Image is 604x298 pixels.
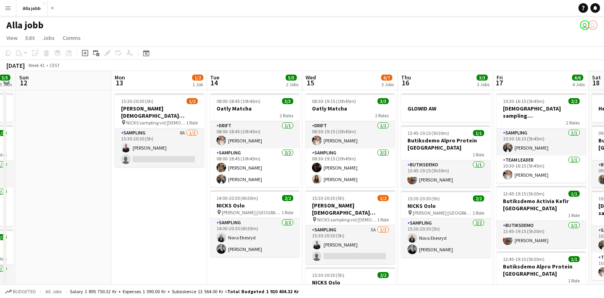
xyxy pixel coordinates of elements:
[317,217,377,223] span: NICKS sampling vid [DEMOGRAPHIC_DATA][PERSON_NAME] Stockholm
[497,197,586,212] h3: Butiksdemo Activia Kefir [GEOGRAPHIC_DATA]
[407,130,449,136] span: 13:45-19:15 (5h30m)
[572,75,583,81] span: 6/6
[6,61,25,69] div: [DATE]
[401,74,411,81] span: Thu
[115,128,204,167] app-card-role: Sampling8A1/215:30-20:30 (5h)[PERSON_NAME]
[497,186,586,248] app-job-card: 13:45-19:15 (5h30m)1/1Butiksdemo Activia Kefir [GEOGRAPHIC_DATA]1 RoleButiksdemo1/113:45-19:15 (5...
[16,0,48,16] button: Alla jobb
[568,191,580,197] span: 1/1
[568,278,580,284] span: 1 Role
[495,78,503,87] span: 17
[6,34,18,41] span: View
[126,120,186,126] span: NICKS sampling vid [DEMOGRAPHIC_DATA][PERSON_NAME] Stockholm
[306,279,395,286] h3: NICKS Oslo
[306,190,395,264] div: 15:30-20:30 (5h)1/2[PERSON_NAME] [DEMOGRAPHIC_DATA][PERSON_NAME] Stockholm NICKS sampling vid [DE...
[43,34,55,41] span: Jobs
[222,209,282,215] span: [PERSON_NAME] [GEOGRAPHIC_DATA]
[381,81,394,87] div: 3 Jobs
[572,81,585,87] div: 4 Jobs
[210,74,219,81] span: Tue
[401,219,491,257] app-card-role: Sampling2/215:30-20:30 (5h)Nova Ekesryd[PERSON_NAME]
[193,81,203,87] div: 1 Job
[18,78,29,87] span: 12
[26,34,35,41] span: Edit
[304,78,316,87] span: 15
[497,263,586,277] h3: Butiksdemo Alpro Protein [GEOGRAPHIC_DATA]
[477,81,489,87] div: 3 Jobs
[40,33,58,43] a: Jobs
[591,78,601,87] span: 18
[580,20,590,30] app-user-avatar: Emil Hasselberg
[375,112,389,118] span: 2 Roles
[497,221,586,248] app-card-role: Butiksdemo1/113:45-19:15 (5h30m)[PERSON_NAME]
[6,19,44,31] h1: Alla jobb
[568,256,580,262] span: 1/1
[568,98,580,104] span: 2/2
[497,93,586,183] app-job-card: 10:30-16:15 (5h45m)2/2[DEMOGRAPHIC_DATA] sampling [GEOGRAPHIC_DATA]2 RolesSampling1/110:30-16:15 ...
[115,74,125,81] span: Mon
[306,121,395,148] app-card-role: Drift1/108:30-19:15 (10h45m)[PERSON_NAME]
[503,98,544,104] span: 10:30-16:15 (5h45m)
[306,225,395,264] app-card-role: Sampling5A1/215:30-20:30 (5h)[PERSON_NAME]
[44,288,63,294] span: All jobs
[503,256,544,262] span: 13:45-19:15 (5h30m)
[401,160,491,187] app-card-role: Butiksdemo1/113:45-19:15 (5h30m)[PERSON_NAME]
[588,20,598,30] app-user-avatar: August Löfgren
[4,287,37,296] button: Budgeted
[407,195,440,201] span: 15:30-20:30 (5h)
[377,217,389,223] span: 1 Role
[13,289,36,294] span: Budgeted
[401,125,491,187] app-job-card: 13:45-19:15 (5h30m)1/1Butiksdemo Alpro Protein [GEOGRAPHIC_DATA]1 RoleButiksdemo1/113:45-19:15 (5...
[186,120,198,126] span: 1 Role
[306,202,395,216] h3: [PERSON_NAME] [DEMOGRAPHIC_DATA][PERSON_NAME] Stockholm
[312,98,356,104] span: 08:30-19:15 (10h45m)
[592,74,601,81] span: Sat
[19,74,29,81] span: Sun
[210,190,300,257] app-job-card: 14:00-20:30 (6h30m)2/2NICKS Oslo [PERSON_NAME] [GEOGRAPHIC_DATA]1 RoleSampling2/214:00-20:30 (6h3...
[497,74,503,81] span: Fri
[312,272,344,278] span: 15:30-20:30 (5h)
[115,93,204,167] div: 15:30-20:30 (5h)1/2[PERSON_NAME] [DEMOGRAPHIC_DATA][PERSON_NAME] Stockholm NICKS sampling vid [DE...
[115,105,204,119] h3: [PERSON_NAME] [DEMOGRAPHIC_DATA][PERSON_NAME] Stockholm
[286,75,297,81] span: 5/5
[401,93,491,122] app-job-card: GLOWID AW
[566,120,580,126] span: 2 Roles
[22,33,38,43] a: Edit
[26,62,46,68] span: Week 41
[503,191,544,197] span: 13:45-19:15 (5h30m)
[477,75,488,81] span: 3/3
[210,148,300,187] app-card-role: Sampling2/208:00-18:45 (10h45m)[PERSON_NAME][PERSON_NAME]
[400,78,411,87] span: 16
[473,210,484,216] span: 1 Role
[192,75,203,81] span: 1/2
[227,288,299,294] span: Total Budgeted 1 910 404.32 kr
[282,209,293,215] span: 1 Role
[3,33,21,43] a: View
[210,93,300,187] div: 08:00-18:45 (10h45m)3/3Oatly Matcha2 RolesDrift1/108:00-18:45 (10h45m)[PERSON_NAME]Sampling2/208:...
[377,272,389,278] span: 2/2
[187,98,198,104] span: 1/2
[280,112,293,118] span: 2 Roles
[210,105,300,112] h3: Oatly Matcha
[401,191,491,257] app-job-card: 15:30-20:30 (5h)2/2NICKS Oslo [PERSON_NAME] [GEOGRAPHIC_DATA]1 RoleSampling2/215:30-20:30 (5h)Nov...
[306,148,395,187] app-card-role: Sampling2/208:30-19:15 (10h45m)[PERSON_NAME][PERSON_NAME]
[413,210,473,216] span: [PERSON_NAME] [GEOGRAPHIC_DATA]
[121,98,153,104] span: 15:30-20:30 (5h)
[282,195,293,201] span: 2/2
[210,218,300,257] app-card-role: Sampling2/214:00-20:30 (6h30m)Nova Ekesryd[PERSON_NAME]
[401,105,491,112] h3: GLOWID AW
[497,156,586,183] app-card-role: Team Leader1/110:30-16:15 (5h45m)[PERSON_NAME]
[568,212,580,218] span: 1 Role
[113,78,125,87] span: 13
[401,202,491,209] h3: NICKS Oslo
[306,105,395,112] h3: Oatly Matcha
[306,93,395,187] app-job-card: 08:30-19:15 (10h45m)3/3Oatly Matcha2 RolesDrift1/108:30-19:15 (10h45m)[PERSON_NAME]Sampling2/208:...
[209,78,219,87] span: 14
[217,98,260,104] span: 08:00-18:45 (10h45m)
[210,121,300,148] app-card-role: Drift1/108:00-18:45 (10h45m)[PERSON_NAME]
